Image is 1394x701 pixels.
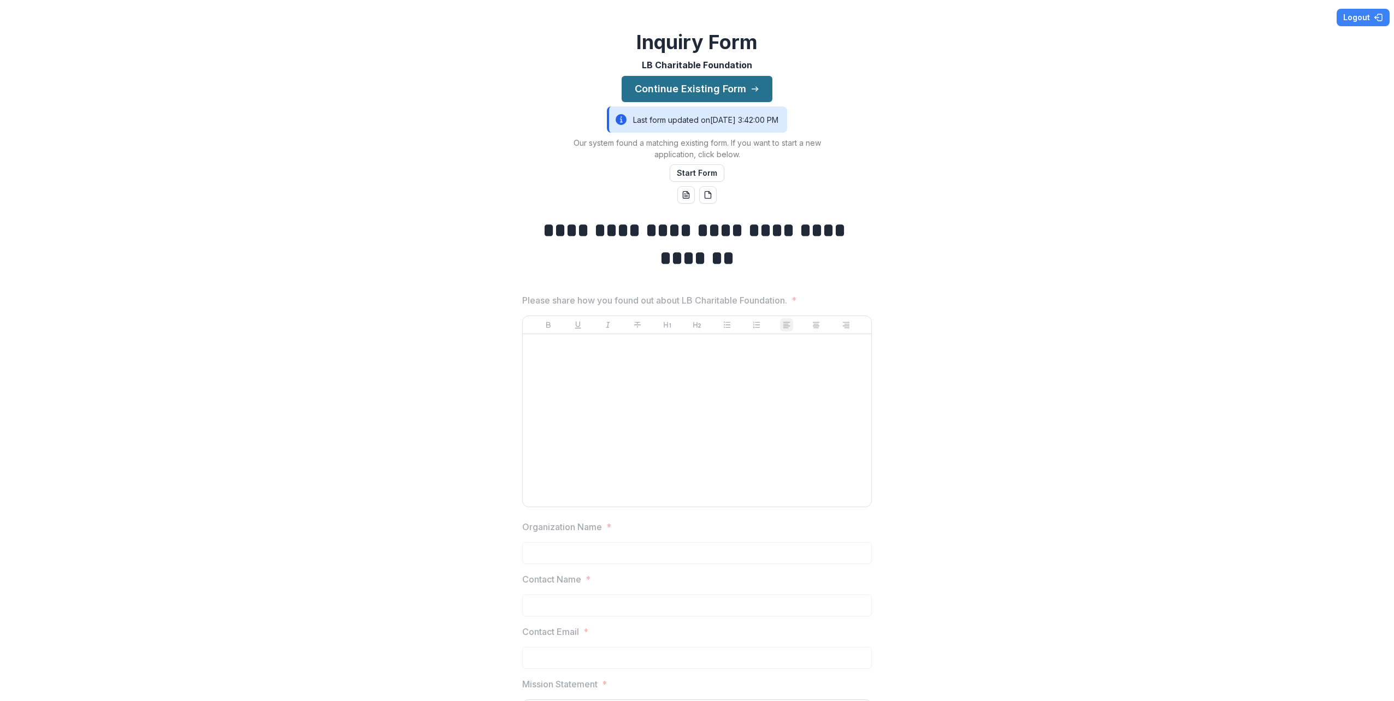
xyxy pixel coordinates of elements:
button: pdf-download [699,186,717,204]
button: Continue Existing Form [622,76,772,102]
button: Heading 2 [690,318,704,331]
p: Please share how you found out about LB Charitable Foundation. [522,294,787,307]
button: Heading 1 [661,318,674,331]
button: Start Form [670,164,724,182]
h2: Inquiry Form [636,31,758,54]
button: Bold [542,318,555,331]
button: Logout [1337,9,1390,26]
button: Align Center [810,318,823,331]
p: Mission Statement [522,678,598,691]
button: Italicize [601,318,615,331]
p: Contact Name [522,573,581,586]
button: word-download [677,186,695,204]
p: Contact Email [522,625,579,638]
button: Bullet List [720,318,734,331]
button: Underline [571,318,584,331]
button: Strike [631,318,644,331]
button: Align Right [840,318,853,331]
button: Align Left [780,318,793,331]
button: Ordered List [750,318,763,331]
p: Our system found a matching existing form. If you want to start a new application, click below. [560,137,834,160]
p: Organization Name [522,520,602,533]
p: LB Charitable Foundation [642,58,752,72]
div: Last form updated on [DATE] 3:42:00 PM [607,106,787,133]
